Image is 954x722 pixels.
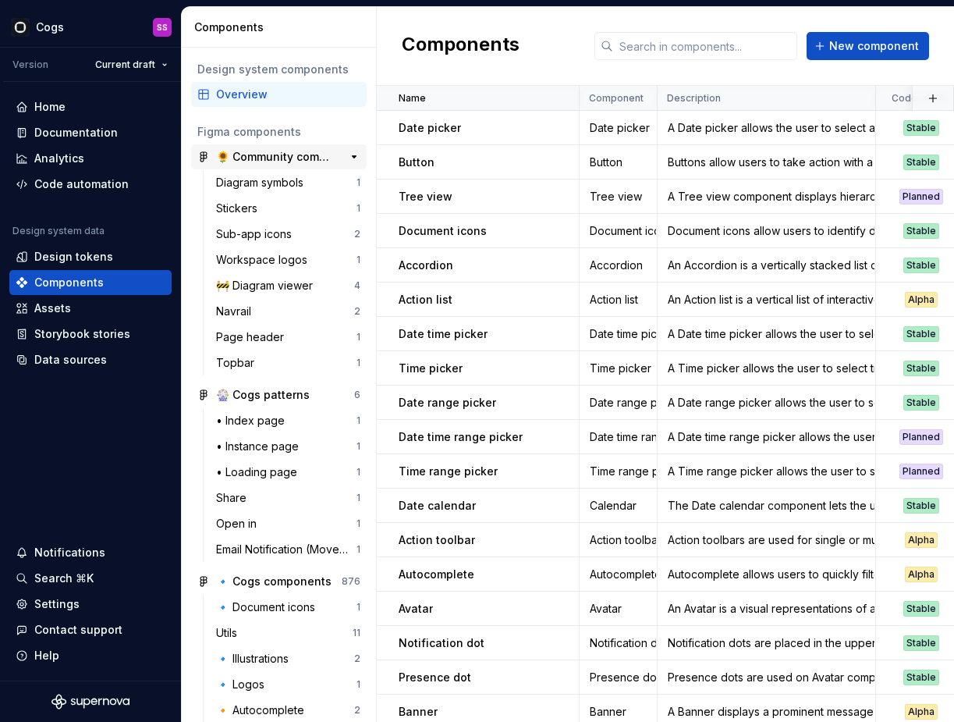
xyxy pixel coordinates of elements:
[36,20,64,35] div: Cogs
[580,704,656,720] div: Banner
[658,292,874,308] div: An Action list is a vertical list of interactive actions or options.
[903,635,939,651] div: Stable
[216,413,291,429] div: • Index page
[197,62,360,77] div: Design system components
[210,408,367,433] a: • Index page1
[399,464,498,479] p: Time range picker
[191,82,367,107] a: Overview
[9,172,172,197] a: Code automation
[354,228,360,240] div: 2
[210,273,367,298] a: 🚧 Diagram viewer4
[34,301,71,316] div: Assets
[399,498,476,514] p: Date calendar
[580,532,656,548] div: Action toolbar
[580,601,656,617] div: Avatar
[399,120,461,136] p: Date picker
[903,326,939,342] div: Stable
[210,460,367,485] a: • Loading page1
[903,498,939,514] div: Stable
[658,189,874,205] div: A Tree view component displays hierarchical data in a nested structure.
[402,32,520,60] h2: Components
[905,704,938,720] div: Alpha
[9,617,172,642] button: Contact support
[216,542,356,557] div: Email Notification (Move to community)
[658,635,874,651] div: Notification dots are placed in the upper right corner of elements to indicate a new notification...
[356,331,360,343] div: 1
[580,464,656,479] div: Time range picker
[354,389,360,401] div: 6
[903,670,939,685] div: Stable
[34,326,130,342] div: Storybook stories
[899,429,943,445] div: Planned
[210,325,367,350] a: Page header1
[589,92,644,105] p: Component
[12,225,105,237] div: Design system data
[51,694,129,710] a: Supernova Logo
[34,151,84,166] div: Analytics
[354,279,360,292] div: 4
[216,702,310,718] div: 🔸 Autocomplete
[34,125,118,140] div: Documentation
[399,292,452,308] p: Action list
[899,189,943,205] div: Planned
[216,201,264,216] div: Stickers
[12,59,48,71] div: Version
[210,485,367,510] a: Share1
[216,252,314,268] div: Workspace logos
[216,516,263,532] div: Open in
[399,326,488,342] p: Date time picker
[658,223,874,239] div: Document icons allow users to identify document types.
[580,258,656,273] div: Accordion
[658,395,874,411] div: A Date range picker allows the user to select ranges of dates using a calendar.
[356,601,360,614] div: 1
[399,704,438,720] p: Banner
[356,202,360,215] div: 1
[216,149,332,165] div: 🌻 Community components
[210,196,367,221] a: Stickers1
[658,155,874,170] div: Buttons allow users to take action with a single click or tap. Button labels express what action ...
[216,439,305,454] div: • Instance page
[905,292,938,308] div: Alpha
[903,258,939,273] div: Stable
[34,596,80,612] div: Settings
[399,361,463,376] p: Time picker
[34,545,105,560] div: Notifications
[210,170,367,195] a: Diagram symbols1
[356,440,360,453] div: 1
[658,464,874,479] div: A Time range picker allows the user to select ranges time using the clock.
[356,254,360,266] div: 1
[356,357,360,369] div: 1
[216,87,360,102] div: Overview
[658,429,874,445] div: A Date time range picker allows the user to select ranges of dates and time using a calendar with...
[210,434,367,459] a: • Instance page1
[210,672,367,697] a: 🔹 Logos1
[216,490,253,506] div: Share
[34,176,129,192] div: Code automation
[216,226,298,242] div: Sub-app icons
[88,54,175,76] button: Current draft
[580,670,656,685] div: Presence dot
[9,270,172,295] a: Components
[216,651,295,667] div: 🔹 Illustrations
[216,355,261,371] div: Topbar
[216,175,310,190] div: Diagram symbols
[210,537,367,562] a: Email Notification (Move to community)1
[399,670,471,685] p: Presence dot
[210,247,367,272] a: Workspace logos1
[11,18,30,37] img: 293001da-8814-4710-858c-a22b548e5d5c.png
[580,189,656,205] div: Tree view
[580,498,656,514] div: Calendar
[903,223,939,239] div: Stable
[580,635,656,651] div: Notification dot
[399,189,452,205] p: Tree view
[191,569,367,594] a: 🔹 Cogs components876
[905,532,938,548] div: Alpha
[216,677,271,692] div: 🔹 Logos
[9,643,172,668] button: Help
[658,567,874,582] div: Autocomplete allows users to quickly filter through a list of options with free text and pick one...
[356,678,360,691] div: 1
[356,492,360,504] div: 1
[892,92,948,105] p: Code status
[399,635,484,651] p: Notification dot
[197,124,360,140] div: Figma components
